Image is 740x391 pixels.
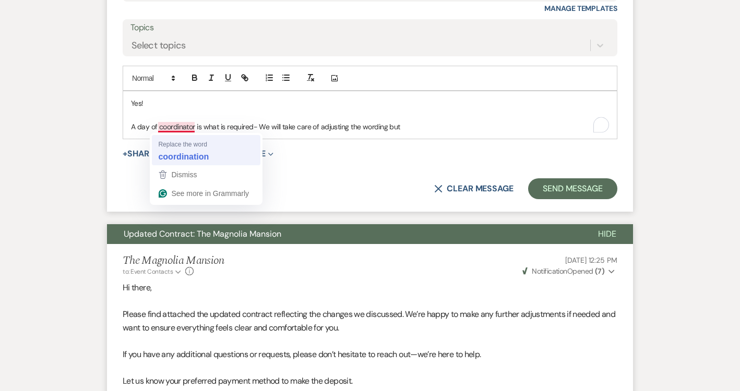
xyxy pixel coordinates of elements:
span: Updated Contract: The Magnolia Mansion [124,228,281,239]
p: If you have any additional questions or requests, please don’t hesitate to reach out—we’re here t... [123,348,617,361]
div: Select topics [132,39,186,53]
button: Share [123,150,162,158]
button: Updated Contract: The Magnolia Mansion [107,224,581,244]
button: Send Message [528,178,617,199]
label: Topics [130,20,610,35]
strong: ( 7 ) [595,266,604,276]
span: Notification [532,266,567,276]
button: to: Event Contacts [123,267,183,276]
button: NotificationOpened (7) [521,266,617,277]
div: To enrich screen reader interactions, please activate Accessibility in Grammarly extension settings [123,91,617,139]
span: [DATE] 12:25 PM [565,255,617,265]
h5: The Magnolia Mansion [123,254,224,267]
p: Yes! [131,97,609,109]
button: Clear message [434,185,514,193]
p: Please find attached the updated contract reflecting the changes we discussed. We’re happy to mak... [123,308,617,334]
a: Manage Templates [544,4,617,13]
span: to: Event Contacts [123,267,173,276]
p: Hi there, [123,281,617,295]
span: + [123,150,127,158]
button: Hide [581,224,633,244]
span: Hide [598,228,616,239]
span: Opened [522,266,604,276]
p: A day of coordinator is what is required- We will take care of adjusting the wording but [131,121,609,132]
p: Let us know your preferred payment method to make the deposit. [123,374,617,388]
